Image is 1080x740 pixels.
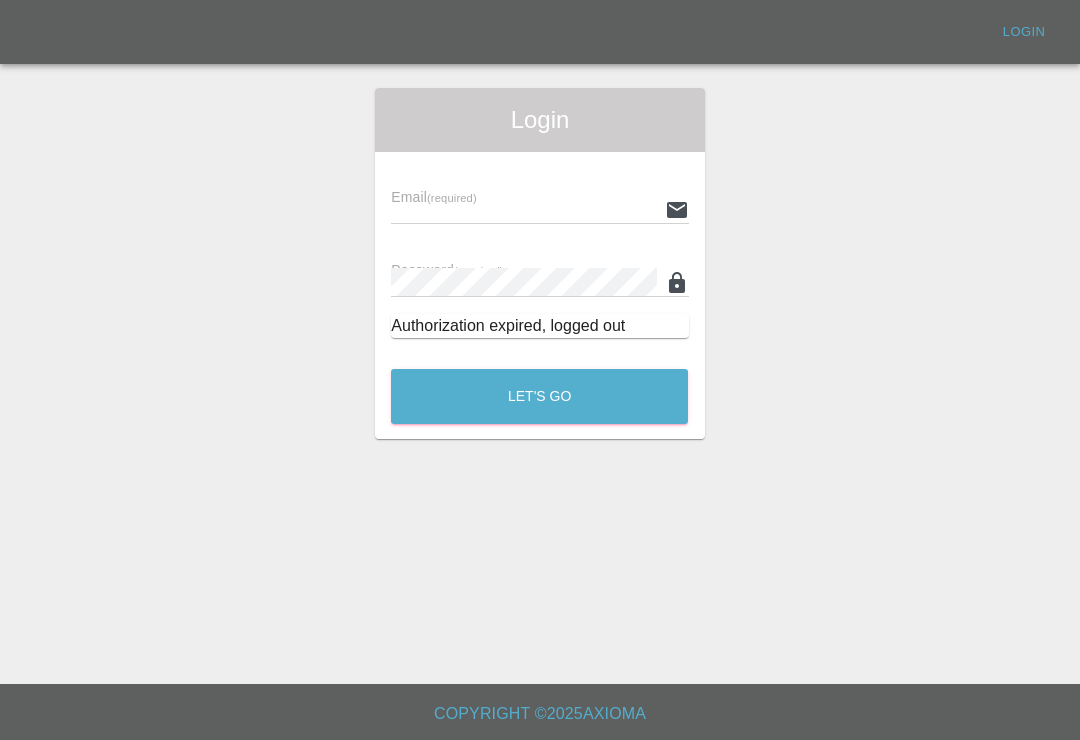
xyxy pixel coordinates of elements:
small: (required) [454,265,504,277]
span: Login [391,104,688,136]
span: Email [391,189,476,205]
a: Login [992,17,1056,48]
button: Let's Go [391,369,688,424]
div: Authorization expired, logged out [391,314,688,338]
small: (required) [427,192,477,204]
h6: Copyright © 2025 Axioma [16,700,1064,728]
span: Password [391,262,503,278]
